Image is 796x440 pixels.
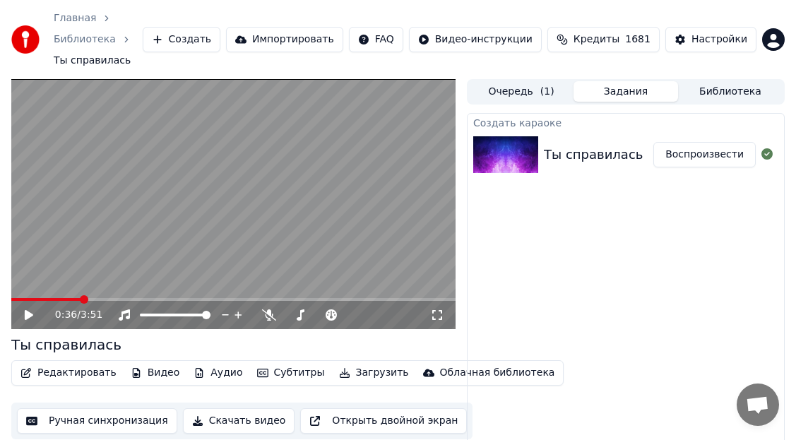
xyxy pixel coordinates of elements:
[469,81,574,102] button: Очередь
[143,27,220,52] button: Создать
[300,408,467,434] button: Открыть двойной экран
[653,142,756,167] button: Воспроизвести
[81,308,102,322] span: 3:51
[547,27,660,52] button: Кредиты1681
[468,114,784,131] div: Создать караоке
[183,408,295,434] button: Скачать видео
[11,25,40,54] img: youka
[678,81,783,102] button: Библиотека
[625,32,651,47] span: 1681
[737,383,779,426] a: Открытый чат
[574,32,619,47] span: Кредиты
[54,54,131,68] span: Ты справилась
[691,32,747,47] div: Настройки
[17,408,177,434] button: Ручная синхронизация
[11,335,121,355] div: Ты справилась
[54,11,96,25] a: Главная
[226,27,343,52] button: Импортировать
[54,11,143,68] nav: breadcrumb
[333,363,415,383] button: Загрузить
[55,308,77,322] span: 0:36
[574,81,678,102] button: Задания
[540,85,554,99] span: ( 1 )
[409,27,542,52] button: Видео-инструкции
[251,363,331,383] button: Субтитры
[349,27,403,52] button: FAQ
[544,145,643,165] div: Ты справилась
[54,32,116,47] a: Библиотека
[440,366,555,380] div: Облачная библиотека
[665,27,756,52] button: Настройки
[125,363,186,383] button: Видео
[15,363,122,383] button: Редактировать
[55,308,89,322] div: /
[188,363,248,383] button: Аудио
